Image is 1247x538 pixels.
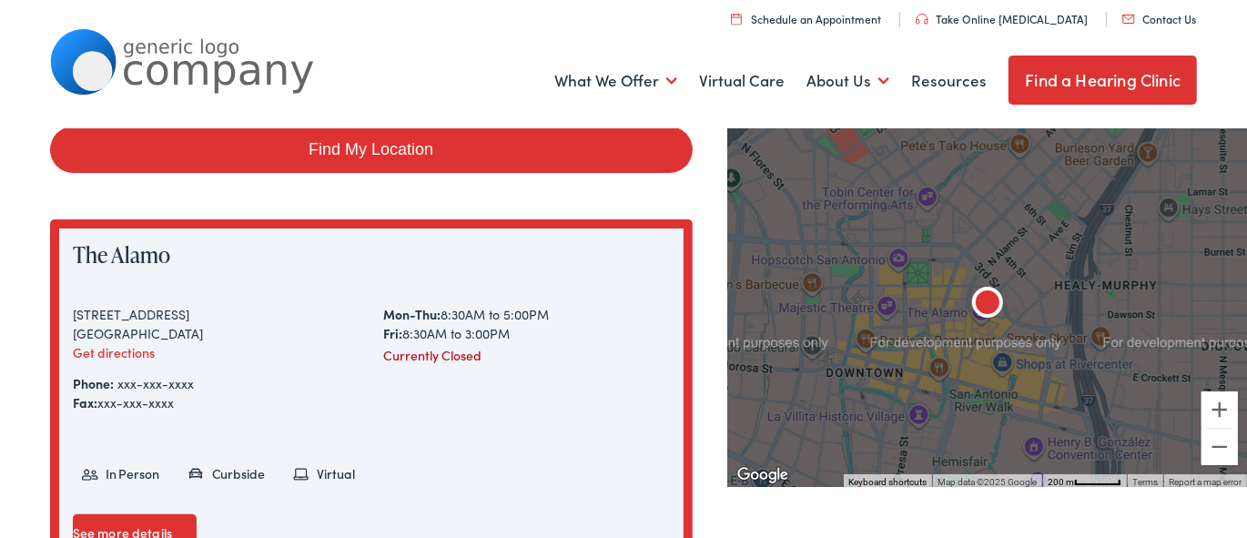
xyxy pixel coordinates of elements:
[73,458,172,490] li: In Person
[383,324,402,342] strong: Fri:
[848,476,927,489] button: Keyboard shortcuts
[383,305,670,343] div: 8:30AM to 5:00PM 8:30AM to 3:00PM
[1201,391,1238,428] button: Zoom in
[938,477,1037,487] span: Map data ©2025 Google
[1132,477,1158,487] a: Terms
[806,47,889,115] a: About Us
[731,13,742,25] img: utility icon
[733,463,793,487] img: Google
[731,11,881,26] a: Schedule an Appointment
[73,324,360,343] div: [GEOGRAPHIC_DATA]
[1042,474,1127,487] button: Map Scale: 200 m per 48 pixels
[699,47,785,115] a: Virtual Care
[1169,477,1242,487] a: Report a map error
[1122,15,1135,24] img: utility icon
[733,463,793,487] a: Open this area in Google Maps (opens a new window)
[50,127,693,173] a: Find My Location
[916,11,1088,26] a: Take Online [MEDICAL_DATA]
[73,343,155,361] a: Get directions
[73,393,97,411] strong: Fax:
[1048,477,1074,487] span: 200 m
[117,374,194,392] a: xxx-xxx-xxxx
[554,47,677,115] a: What We Offer
[73,305,360,324] div: [STREET_ADDRESS]
[966,283,1009,327] div: The Alamo
[179,458,278,490] li: Curbside
[73,239,170,269] a: The Alamo
[73,374,114,392] strong: Phone:
[1122,11,1196,26] a: Contact Us
[383,346,670,365] div: Currently Closed
[73,393,670,412] div: xxx-xxx-xxxx
[1201,429,1238,465] button: Zoom out
[1009,56,1197,105] a: Find a Hearing Clinic
[911,47,987,115] a: Resources
[916,14,928,25] img: utility icon
[284,458,367,490] li: Virtual
[383,305,441,323] strong: Mon-Thu:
